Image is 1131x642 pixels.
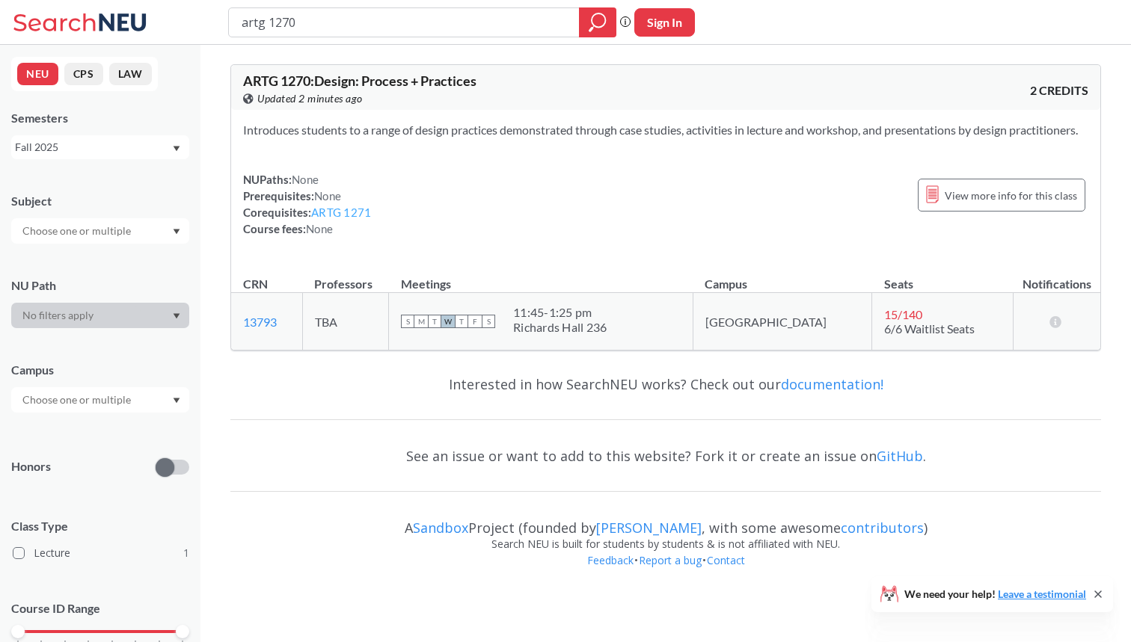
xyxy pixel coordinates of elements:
[513,305,607,320] div: 11:45 - 1:25 pm
[257,90,363,107] span: Updated 2 minutes ago
[401,315,414,328] span: S
[230,552,1101,591] div: • •
[13,543,189,563] label: Lecture
[638,553,702,567] a: Report a bug
[230,434,1101,478] div: See an issue or want to add to this website? Fork it or create an issue on .
[884,321,975,336] span: 6/6 Waitlist Seats
[693,293,871,351] td: [GEOGRAPHIC_DATA]
[389,261,693,293] th: Meetings
[230,536,1101,552] div: Search NEU is built for students by students & is not affiliated with NEU.
[634,8,695,37] button: Sign In
[11,387,189,413] div: Dropdown arrow
[173,146,180,152] svg: Dropdown arrow
[11,458,51,475] p: Honors
[11,362,189,378] div: Campus
[17,63,58,85] button: NEU
[706,553,746,567] a: Contact
[243,315,277,329] a: 13793
[243,276,268,292] div: CRN
[15,139,171,155] div: Fall 2025
[11,110,189,126] div: Semesters
[11,135,189,159] div: Fall 2025Dropdown arrow
[877,447,923,465] a: GitHub
[230,362,1101,406] div: Interested in how SearchNEU works? Check out our
[306,222,333,235] span: None
[455,315,468,328] span: T
[513,320,607,335] div: Richards Hall 236
[589,12,607,33] svg: magnifying glass
[998,587,1086,600] a: Leave a testimonial
[11,218,189,244] div: Dropdown arrow
[243,122,1088,138] section: Introduces students to a range of design practices demonstrated through case studies, activities ...
[441,315,455,328] span: W
[173,398,180,404] svg: Dropdown arrow
[693,261,871,293] th: Campus
[311,206,371,219] a: ARTG 1271
[11,277,189,294] div: NU Path
[11,600,189,617] p: Course ID Range
[414,315,428,328] span: M
[11,193,189,209] div: Subject
[945,186,1077,205] span: View more info for this class
[15,391,141,409] input: Choose one or multiple
[109,63,152,85] button: LAW
[11,518,189,534] span: Class Type
[292,173,319,186] span: None
[11,303,189,328] div: Dropdown arrow
[1014,261,1100,293] th: Notifications
[579,7,616,37] div: magnifying glass
[884,307,922,321] span: 15 / 140
[64,63,103,85] button: CPS
[302,293,388,351] td: TBA
[1030,82,1088,99] span: 2 CREDITS
[240,10,568,35] input: Class, professor, course number, "phrase"
[428,315,441,328] span: T
[781,375,883,393] a: documentation!
[173,229,180,235] svg: Dropdown arrow
[243,72,476,89] span: ARTG 1270 : Design: Process + Practices
[413,519,468,537] a: Sandbox
[872,261,1014,293] th: Seats
[586,553,634,567] a: Feedback
[314,189,341,203] span: None
[302,261,388,293] th: Professors
[230,506,1101,536] div: A Project (founded by , with some awesome )
[243,171,371,237] div: NUPaths: Prerequisites: Corequisites: Course fees:
[904,589,1086,599] span: We need your help!
[596,519,702,537] a: [PERSON_NAME]
[15,222,141,240] input: Choose one or multiple
[482,315,495,328] span: S
[468,315,482,328] span: F
[173,313,180,319] svg: Dropdown arrow
[183,545,189,561] span: 1
[841,519,924,537] a: contributors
